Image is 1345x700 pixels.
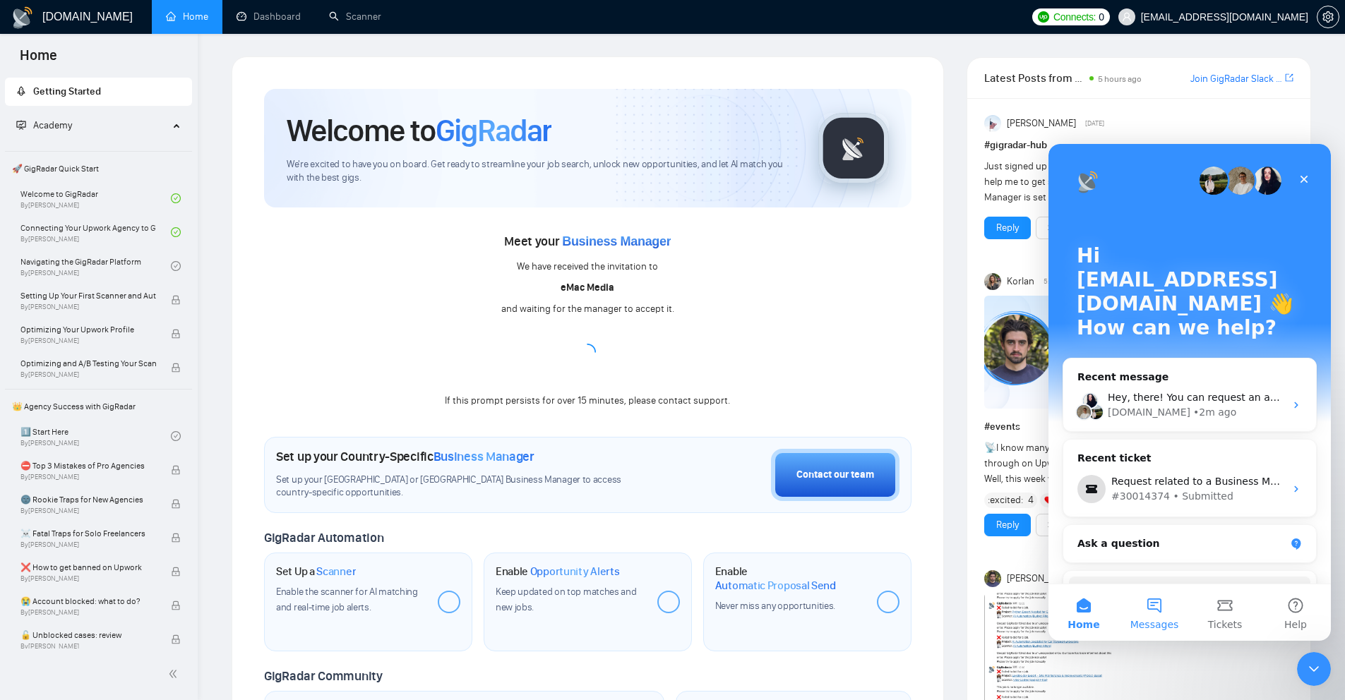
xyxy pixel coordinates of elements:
h1: Enable [715,565,866,592]
span: setting [1317,11,1339,23]
b: eMac Media [561,282,614,294]
div: If this prompt persists for over 15 minutes, please contact support. [445,393,730,409]
span: 👑 Agency Success with GigRadar [6,392,191,421]
span: Help [236,476,258,485]
h1: Enable [496,565,620,579]
iframe: Intercom live chat [1048,144,1331,641]
div: • 2m ago [145,261,188,276]
h1: Set up your Country-Specific [276,449,534,464]
span: check-circle [171,431,181,441]
span: :excited: [988,493,1023,508]
span: fund-projection-screen [16,120,26,130]
div: Domain Overview [54,83,126,92]
span: user [1122,12,1132,22]
span: GigRadar Automation [264,530,383,545]
span: GigRadar [436,111,551,150]
div: #30014374 • Submitted [63,345,237,360]
span: lock [171,363,181,373]
button: Messages [71,440,141,497]
div: and waiting for the manager to accept it. [501,301,674,317]
div: Recent ticket [29,307,253,325]
a: Navigating the GigRadar PlatformBy[PERSON_NAME] [20,251,171,282]
button: Reply [984,217,1031,239]
a: 1️⃣ Start HereBy[PERSON_NAME] [20,421,171,452]
div: Domain: [DOMAIN_NAME] [37,37,155,48]
span: By [PERSON_NAME] [20,507,156,515]
span: double-left [168,667,182,681]
div: Ask a question [14,380,268,419]
a: export [1285,71,1293,85]
div: Contact our team [796,467,874,483]
span: By [PERSON_NAME] [20,473,156,481]
span: By [PERSON_NAME] [20,574,156,583]
span: By [PERSON_NAME] [20,608,156,617]
span: By [PERSON_NAME] [20,541,156,549]
a: See the details [1048,517,1110,533]
span: I know many of you keep asking - how do agencies actually break through on Upwork and scale beyon... [984,442,1272,485]
span: Optimizing and A/B Testing Your Scanner for Better Results [20,356,156,370]
span: 🚀 GigRadar Quick Start [6,155,191,183]
img: tab_keywords_by_traffic_grey.svg [141,82,152,93]
img: ❤️ [1044,495,1054,505]
span: lock [171,465,181,475]
a: See the details [1048,220,1110,236]
img: Anisuzzaman Khan [984,115,1001,132]
button: Search for help [20,433,262,461]
button: Tickets [141,440,212,497]
div: v 4.0.25 [40,23,69,34]
a: Reply [996,517,1019,533]
span: 🔓 Unblocked cases: review [20,628,156,642]
span: Business Manager [562,234,671,248]
img: gigradar-logo.png [818,113,889,183]
button: See the details [1036,217,1122,239]
span: Automatic Proposal Send [715,579,836,593]
img: logo [11,6,34,29]
span: Academy [33,119,72,131]
div: We have received the invitation to [517,259,658,274]
span: 📡 [984,442,996,454]
h1: # gigradar-hub [984,138,1293,153]
span: rocket [16,86,26,96]
div: Request related to a Business Manager [63,330,237,345]
img: Toby Fox-Mason [984,570,1001,587]
span: 🌚 Rookie Traps for New Agencies [20,493,156,507]
span: 5:27 AM [1044,275,1068,288]
div: Ask a question [29,392,237,407]
span: Setting Up Your First Scanner and Auto-Bidder [20,289,156,303]
img: tab_domain_overview_orange.svg [38,82,49,93]
span: Business Manager [434,449,534,464]
a: Join GigRadar Slack Community [1190,71,1282,87]
span: Getting Started [33,85,101,97]
button: Reply [984,514,1031,536]
span: Korlan [1007,274,1034,289]
span: Scanner [316,565,356,579]
span: Connects: [1053,9,1096,25]
div: Close [243,23,268,48]
span: Optimizing Your Upwork Profile [20,322,156,337]
img: logo_orange.svg [23,23,34,34]
iframe: To enrich screen reader interactions, please activate Accessibility in Grammarly extension settings [1297,652,1331,686]
button: Contact our team [771,449,899,501]
span: 4 [1028,493,1034,507]
h1: Set Up a [276,565,356,579]
li: Getting Started [5,78,192,106]
span: Meet your [504,234,671,249]
span: [PERSON_NAME] [1007,571,1076,586]
span: Set up your [GEOGRAPHIC_DATA] or [GEOGRAPHIC_DATA] Business Manager to access country-specific op... [276,473,650,500]
a: searchScanner [329,11,381,23]
span: Enable the scanner for AI matching and real-time job alerts. [276,586,418,613]
span: lock [171,499,181,509]
h1: Welcome to [287,111,551,150]
span: lock [171,567,181,577]
span: Just signed up [DATE], my onboarding call is not till [DATE]. Can anyone help me to get started t... [984,160,1283,203]
button: See the details [1036,514,1122,536]
span: ⛔ Top 3 Mistakes of Pro Agencies [20,459,156,473]
span: lock [171,329,181,339]
span: Home [19,476,51,485]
